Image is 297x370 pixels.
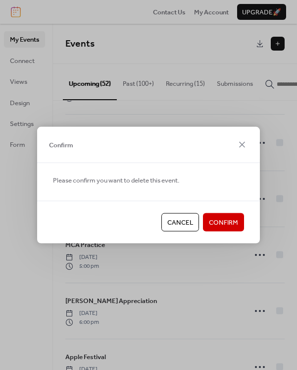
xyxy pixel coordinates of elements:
span: Cancel [167,218,193,228]
span: Please confirm you want to delete this event. [53,176,179,185]
span: Confirm [49,140,73,150]
span: Confirm [209,218,238,228]
button: Confirm [203,213,244,231]
button: Cancel [161,213,199,231]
